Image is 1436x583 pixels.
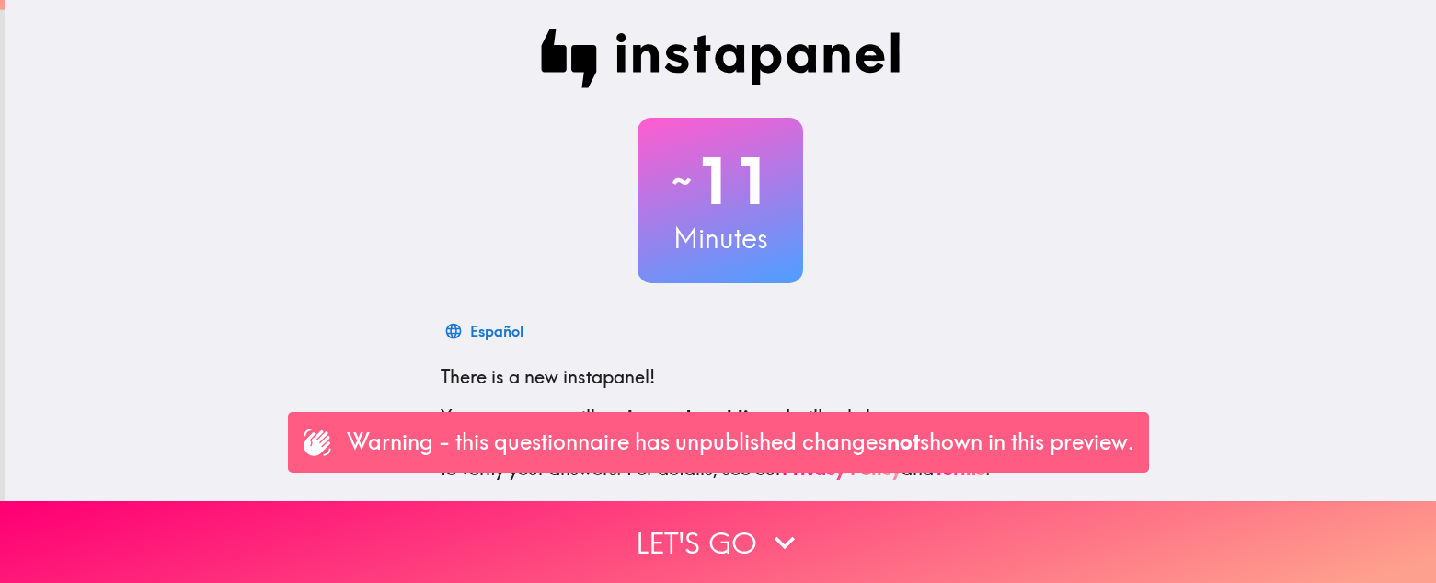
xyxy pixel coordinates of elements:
p: This invite is exclusively for you, please do not share it. Complete it soon because spots are li... [441,497,1000,548]
span: not [887,428,920,455]
span: There is a new instapanel! [441,365,655,388]
button: Español [441,313,531,349]
div: Español [470,318,523,344]
p: Warning - this questionnaire has unpublished changes shown in this preview. [347,427,1134,458]
span: ~ [669,154,695,209]
p: Your responses will and will only be confidentially shared with our clients. We'll need your emai... [441,405,1000,482]
a: Privacy Policy [782,457,902,480]
img: Instapanel [540,29,901,88]
h3: Minutes [638,219,803,257]
b: not be made public [595,406,758,429]
a: Terms [934,457,985,480]
h2: 11 [638,143,803,219]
